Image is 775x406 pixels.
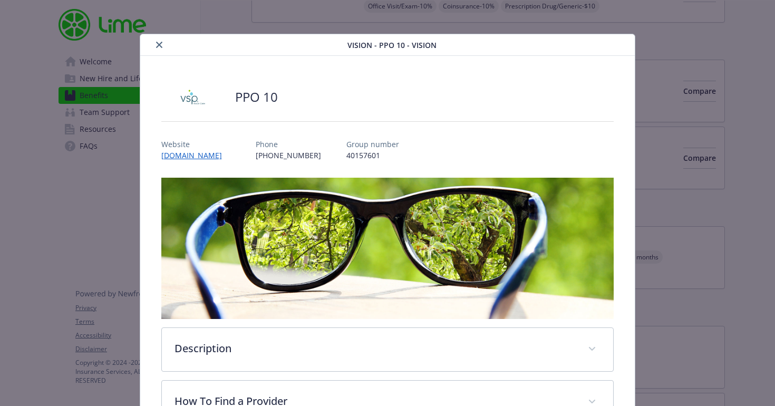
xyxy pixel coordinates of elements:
p: Website [161,139,230,150]
div: Description [162,328,614,371]
img: banner [161,178,614,319]
h2: PPO 10 [235,88,278,106]
button: close [153,38,166,51]
p: Description [175,341,576,356]
p: Group number [346,139,399,150]
p: [PHONE_NUMBER] [256,150,321,161]
img: Vision Service Plan [161,81,225,113]
p: Phone [256,139,321,150]
p: 40157601 [346,150,399,161]
a: [DOMAIN_NAME] [161,150,230,160]
span: Vision - PPO 10 - Vision [347,40,437,51]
